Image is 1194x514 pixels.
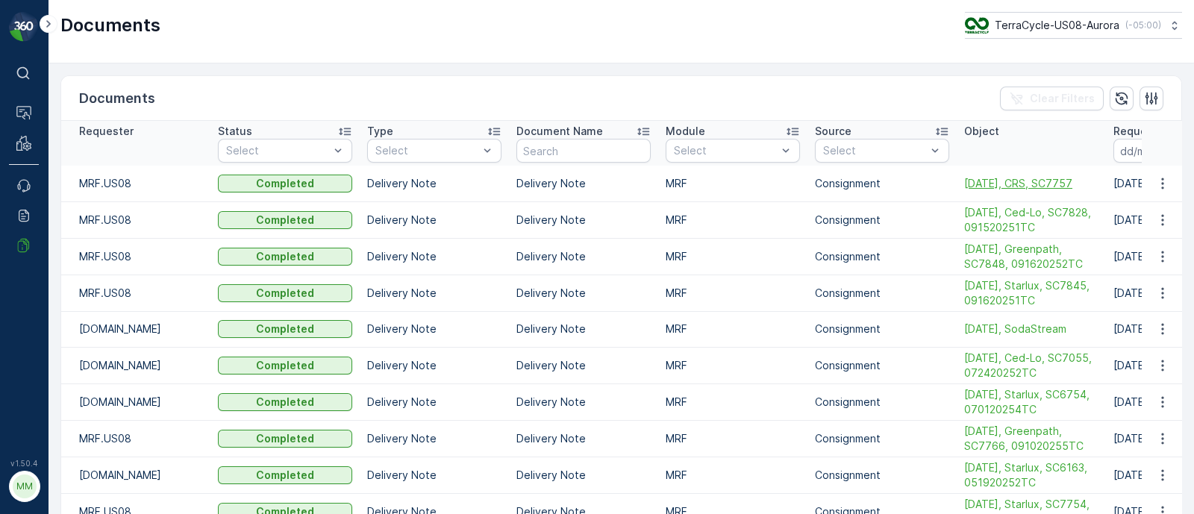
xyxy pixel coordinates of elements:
[60,13,160,37] p: Documents
[964,278,1098,308] a: 09/18/25, Starlux, SC7845, 091620251TC
[666,468,800,483] p: MRF
[666,358,800,373] p: MRF
[666,395,800,410] p: MRF
[666,249,800,264] p: MRF
[79,213,203,228] p: MRF.US08
[218,124,252,139] p: Status
[516,322,651,336] p: Delivery Note
[218,466,352,484] button: Completed
[964,424,1098,454] a: 09/11/25, Greenpath, SC7766, 091020255TC
[964,387,1098,417] a: 07/02/25, Starlux, SC6754, 070120254TC
[256,176,314,191] p: Completed
[516,139,651,163] input: Search
[367,468,501,483] p: Delivery Note
[964,242,1098,272] a: 09/19/25, Greenpath, SC7848, 091620252TC
[367,358,501,373] p: Delivery Note
[218,248,352,266] button: Completed
[218,320,352,338] button: Completed
[256,322,314,336] p: Completed
[815,431,949,446] p: Consignment
[823,143,926,158] p: Select
[516,358,651,373] p: Delivery Note
[256,431,314,446] p: Completed
[964,351,1098,380] a: 07/25/25, Ced-Lo, SC7055, 072420252TC
[964,242,1098,272] span: [DATE], Greenpath, SC7848, 091620252TC
[79,322,203,336] p: [DOMAIN_NAME]
[964,322,1098,336] span: [DATE], SodaStream
[815,176,949,191] p: Consignment
[1000,87,1104,110] button: Clear Filters
[666,431,800,446] p: MRF
[815,124,851,139] p: Source
[965,17,989,34] img: image_ci7OI47.png
[9,471,39,502] button: MM
[79,88,155,109] p: Documents
[964,205,1098,235] span: [DATE], Ced-Lo, SC7828, 091520251TC
[964,424,1098,454] span: [DATE], Greenpath, SC7766, 091020255TC
[964,176,1098,191] a: 09/19/25, CRS, SC7757
[1125,19,1161,31] p: ( -05:00 )
[815,322,949,336] p: Consignment
[226,143,329,158] p: Select
[367,322,501,336] p: Delivery Note
[218,211,352,229] button: Completed
[367,395,501,410] p: Delivery Note
[218,430,352,448] button: Completed
[256,358,314,373] p: Completed
[367,431,501,446] p: Delivery Note
[674,143,777,158] p: Select
[367,176,501,191] p: Delivery Note
[666,176,800,191] p: MRF
[964,278,1098,308] span: [DATE], Starlux, SC7845, 091620251TC
[516,213,651,228] p: Delivery Note
[79,176,203,191] p: MRF.US08
[367,124,393,139] p: Type
[964,176,1098,191] span: [DATE], CRS, SC7757
[964,460,1098,490] a: 05/21/25, Starlux, SC6163, 051920252TC
[1113,124,1186,139] p: Requested At
[516,431,651,446] p: Delivery Note
[815,249,949,264] p: Consignment
[79,249,203,264] p: MRF.US08
[815,286,949,301] p: Consignment
[218,284,352,302] button: Completed
[516,249,651,264] p: Delivery Note
[79,431,203,446] p: MRF.US08
[666,322,800,336] p: MRF
[79,286,203,301] p: MRF.US08
[964,124,999,139] p: Object
[516,286,651,301] p: Delivery Note
[965,12,1182,39] button: TerraCycle-US08-Aurora(-05:00)
[218,175,352,192] button: Completed
[367,286,501,301] p: Delivery Note
[79,468,203,483] p: [DOMAIN_NAME]
[666,213,800,228] p: MRF
[666,124,705,139] p: Module
[964,205,1098,235] a: 09/19/25, Ced-Lo, SC7828, 091520251TC
[964,460,1098,490] span: [DATE], Starlux, SC6163, 051920252TC
[964,387,1098,417] span: [DATE], Starlux, SC6754, 070120254TC
[516,395,651,410] p: Delivery Note
[1030,91,1095,106] p: Clear Filters
[9,12,39,42] img: logo
[995,18,1119,33] p: TerraCycle-US08-Aurora
[79,124,134,139] p: Requester
[375,143,478,158] p: Select
[9,459,39,468] span: v 1.50.4
[964,322,1098,336] a: 08/01/25, SodaStream
[666,286,800,301] p: MRF
[218,357,352,374] button: Completed
[79,358,203,373] p: [DOMAIN_NAME]
[256,213,314,228] p: Completed
[13,474,37,498] div: MM
[256,286,314,301] p: Completed
[516,124,603,139] p: Document Name
[815,395,949,410] p: Consignment
[516,176,651,191] p: Delivery Note
[815,468,949,483] p: Consignment
[367,249,501,264] p: Delivery Note
[815,213,949,228] p: Consignment
[256,468,314,483] p: Completed
[256,395,314,410] p: Completed
[516,468,651,483] p: Delivery Note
